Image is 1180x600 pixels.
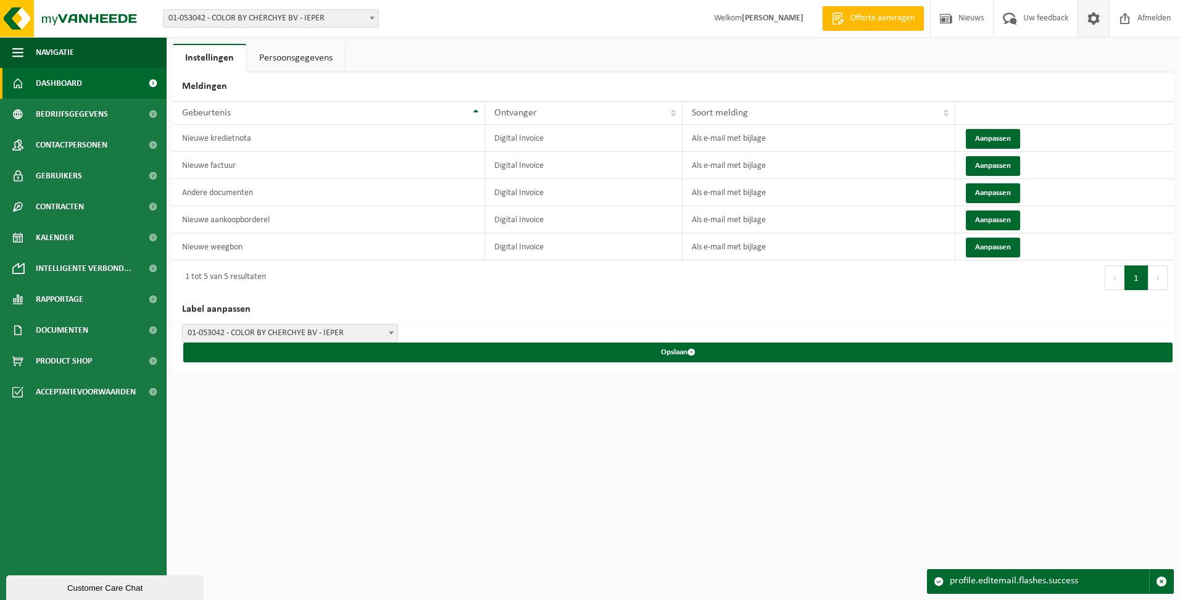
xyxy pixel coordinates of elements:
span: Gebeurtenis [182,108,231,118]
button: Aanpassen [966,210,1020,230]
div: profile.editemail.flashes.success [950,570,1149,593]
span: Dashboard [36,68,82,99]
td: Als e-mail met bijlage [683,206,955,233]
button: Aanpassen [966,183,1020,203]
td: Nieuwe kredietnota [173,125,485,152]
span: 01-053042 - COLOR BY CHERCHYE BV - IEPER [163,9,379,28]
iframe: chat widget [6,573,206,600]
button: Next [1149,265,1168,290]
span: Documenten [36,315,88,346]
button: Aanpassen [966,129,1020,149]
span: Rapportage [36,284,83,315]
td: Andere documenten [173,179,485,206]
span: Contracten [36,191,84,222]
button: Aanpassen [966,238,1020,257]
span: Acceptatievoorwaarden [36,377,136,407]
button: Opslaan [183,343,1173,362]
strong: [PERSON_NAME] [742,14,804,23]
td: Digital Invoice [485,125,683,152]
span: 01-053042 - COLOR BY CHERCHYE BV - IEPER [183,325,397,342]
h2: Label aanpassen [173,295,1174,324]
td: Als e-mail met bijlage [683,152,955,179]
span: Bedrijfsgegevens [36,99,108,130]
td: Digital Invoice [485,206,683,233]
td: Als e-mail met bijlage [683,125,955,152]
div: 1 tot 5 van 5 resultaten [179,267,266,289]
td: Digital Invoice [485,179,683,206]
button: Aanpassen [966,156,1020,176]
button: 1 [1124,265,1149,290]
span: Soort melding [692,108,748,118]
span: Product Shop [36,346,92,377]
td: Digital Invoice [485,152,683,179]
span: Ontvanger [494,108,537,118]
span: Offerte aanvragen [847,12,918,25]
td: Digital Invoice [485,233,683,260]
h2: Meldingen [173,72,1174,101]
td: Nieuwe factuur [173,152,485,179]
span: Gebruikers [36,160,82,191]
span: 01-053042 - COLOR BY CHERCHYE BV - IEPER [164,10,378,27]
span: Contactpersonen [36,130,107,160]
a: Offerte aanvragen [822,6,924,31]
a: Persoonsgegevens [247,44,345,72]
td: Als e-mail met bijlage [683,233,955,260]
span: Navigatie [36,37,74,68]
span: Kalender [36,222,74,253]
td: Als e-mail met bijlage [683,179,955,206]
a: Instellingen [173,44,246,72]
td: Nieuwe weegbon [173,233,485,260]
button: Previous [1105,265,1124,290]
td: Nieuwe aankoopborderel [173,206,485,233]
span: Intelligente verbond... [36,253,131,284]
span: 01-053042 - COLOR BY CHERCHYE BV - IEPER [182,324,398,343]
